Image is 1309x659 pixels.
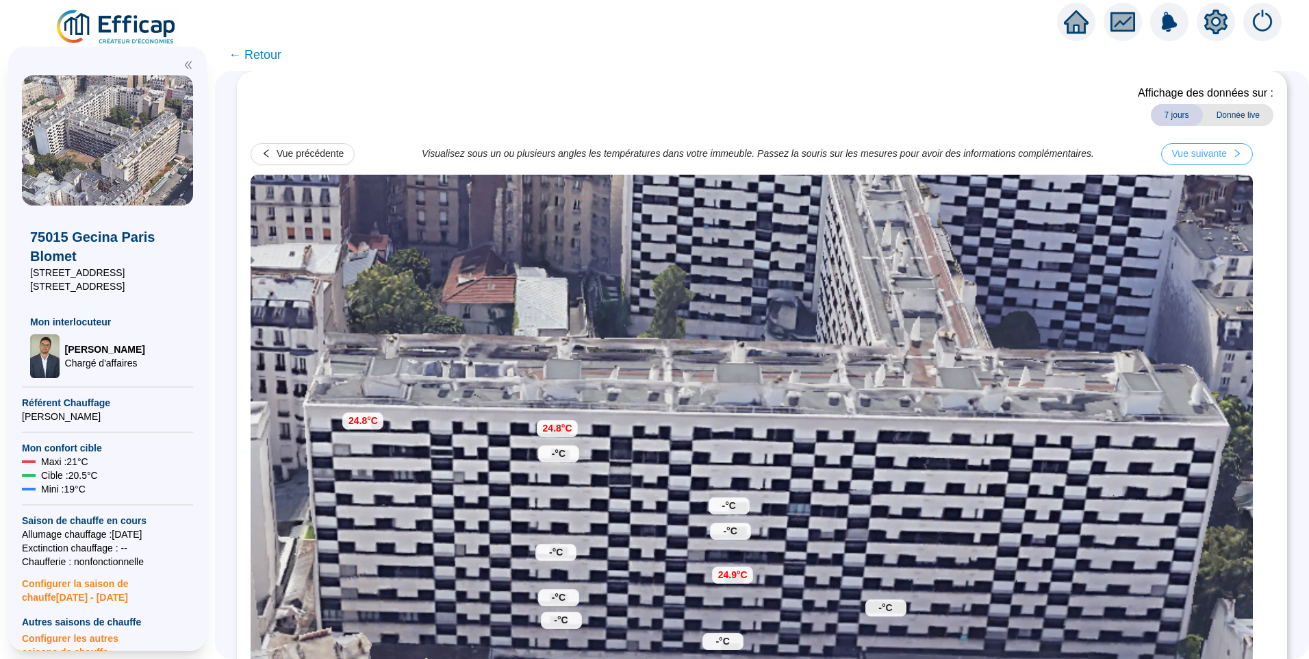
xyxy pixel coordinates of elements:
[878,602,892,613] strong: -°C
[30,227,185,266] span: 75015 Gecina Paris Blomet
[22,569,193,604] span: Configurer la saison de chauffe [DATE] - [DATE]
[715,636,729,647] strong: -°C
[277,147,344,161] div: Vue précédente
[22,441,193,455] span: Mon confort cible
[1161,143,1253,165] button: Vue suivante
[30,315,185,329] span: Mon interlocuteur
[41,455,88,469] span: Maxi : 21 °C
[30,279,185,293] span: [STREET_ADDRESS]
[1151,104,1203,126] span: 7 jours
[543,423,572,434] strong: 24.8°C
[723,525,737,536] strong: -°C
[718,569,748,580] strong: 24.9°C
[183,60,193,70] span: double-left
[1150,3,1189,41] img: alerts
[422,147,1094,161] span: Visualisez sous un ou plusieurs angles les températures dans votre immeuble. Passez la souris sur...
[1064,10,1089,34] span: home
[22,527,193,541] span: Allumage chauffage : [DATE]
[22,555,193,569] span: Chaufferie : non fonctionnelle
[22,541,193,555] span: Exctinction chauffage : --
[251,143,355,165] button: Vue précédente
[30,334,60,378] img: Chargé d'affaires
[229,45,281,64] span: ← Retour
[65,356,145,370] span: Chargé d'affaires
[30,266,185,279] span: [STREET_ADDRESS]
[22,410,193,423] span: [PERSON_NAME]
[22,396,193,410] span: Référent Chauffage
[22,629,193,659] span: Configurer les autres saisons de chauffe
[1203,104,1273,126] span: Donnée live
[22,615,193,629] span: Autres saisons de chauffe
[55,8,179,47] img: efficap energie logo
[1204,10,1228,34] span: setting
[41,469,98,482] span: Cible : 20.5 °C
[1172,147,1227,161] div: Vue suivante
[552,448,565,459] strong: -°C
[262,149,271,158] span: left
[554,614,568,625] strong: -°C
[1232,149,1242,158] span: right
[348,415,378,426] strong: 24.8°C
[22,514,193,527] span: Saison de chauffe en cours
[1138,85,1273,101] span: Affichage des données sur :
[722,500,736,511] strong: -°C
[549,547,563,558] strong: -°C
[41,482,86,496] span: Mini : 19 °C
[1243,3,1282,41] img: alerts
[552,592,565,603] strong: -°C
[65,343,145,356] span: [PERSON_NAME]
[1110,10,1135,34] span: fund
